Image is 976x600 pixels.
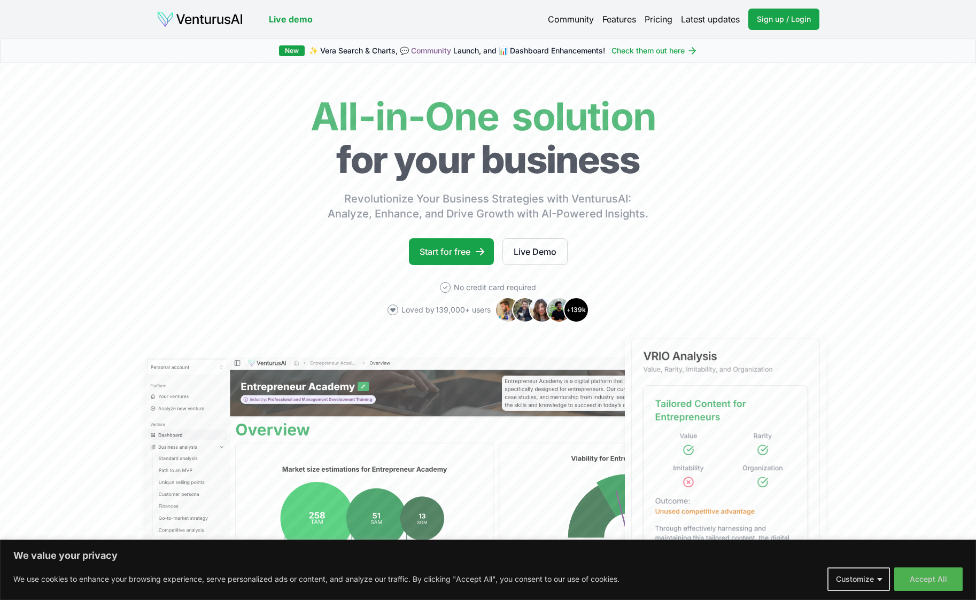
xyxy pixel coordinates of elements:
[495,297,521,323] img: Avatar 1
[681,13,740,26] a: Latest updates
[546,297,572,323] img: Avatar 4
[409,238,494,265] a: Start for free
[269,13,313,26] a: Live demo
[512,297,538,323] img: Avatar 2
[411,46,451,55] a: Community
[757,14,811,25] span: Sign up / Login
[529,297,555,323] img: Avatar 3
[548,13,594,26] a: Community
[13,573,619,586] p: We use cookies to enhance your browsing experience, serve personalized ads or content, and analyz...
[894,567,963,591] button: Accept All
[748,9,819,30] a: Sign up / Login
[611,45,698,56] a: Check them out here
[157,11,243,28] img: logo
[309,45,605,56] span: ✨ Vera Search & Charts, 💬 Launch, and 📊 Dashboard Enhancements!
[602,13,636,26] a: Features
[645,13,672,26] a: Pricing
[13,549,963,562] p: We value your privacy
[502,238,568,265] a: Live Demo
[279,45,305,56] div: New
[827,567,890,591] button: Customize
